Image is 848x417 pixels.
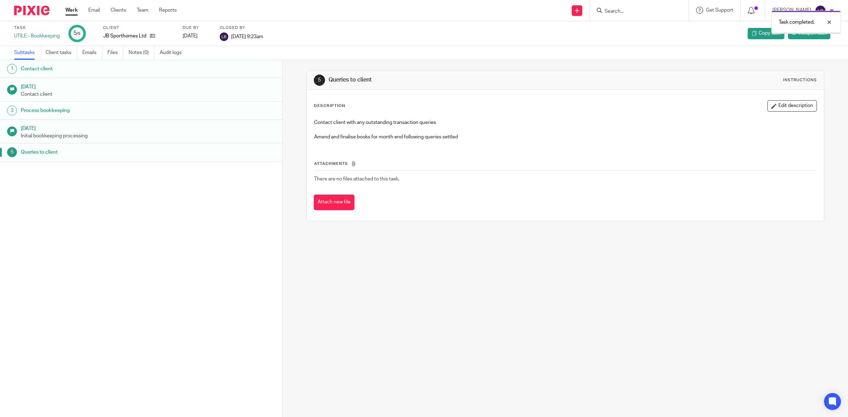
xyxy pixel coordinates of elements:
[183,25,211,31] label: Due by
[14,6,49,15] img: Pixie
[815,5,826,16] img: svg%3E
[103,32,146,40] p: JB Sporthomes Ltd
[329,76,580,84] h1: Queries to client
[111,7,126,14] a: Clients
[21,132,275,139] p: Initial bookkeeping processing
[21,123,275,132] h1: [DATE]
[21,64,190,74] h1: Contact client
[82,46,102,60] a: Emails
[14,46,40,60] a: Subtasks
[314,133,817,141] p: Amend and finalise books for month end following queries settled
[103,25,174,31] label: Client
[46,46,77,60] a: Client tasks
[779,19,814,26] p: Task completed.
[129,46,154,60] a: Notes (0)
[107,46,123,60] a: Files
[220,32,228,41] img: svg%3E
[159,7,177,14] a: Reports
[314,75,325,86] div: 5
[767,100,817,112] button: Edit description
[160,46,187,60] a: Audit logs
[314,162,348,166] span: Attachments
[21,91,275,98] p: Contact client
[73,29,81,37] div: 5
[314,195,354,210] button: Attach new file
[7,64,17,74] div: 1
[314,119,817,126] p: Contact client with any outstanding transaction queries
[137,7,148,14] a: Team
[220,25,263,31] label: Closed by
[21,82,275,90] h1: [DATE]
[231,34,263,39] span: [DATE] 9:23am
[77,32,81,36] small: /5
[21,105,190,116] h1: Process bookkeeping
[7,147,17,157] div: 5
[21,147,190,157] h1: Queries to client
[183,32,211,40] div: [DATE]
[783,77,817,83] div: Instructions
[314,177,399,181] span: There are no files attached to this task.
[314,103,345,109] p: Description
[14,32,60,40] div: UTILE - Bookkeeping
[65,7,78,14] a: Work
[88,7,100,14] a: Email
[14,25,60,31] label: Task
[7,106,17,115] div: 3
